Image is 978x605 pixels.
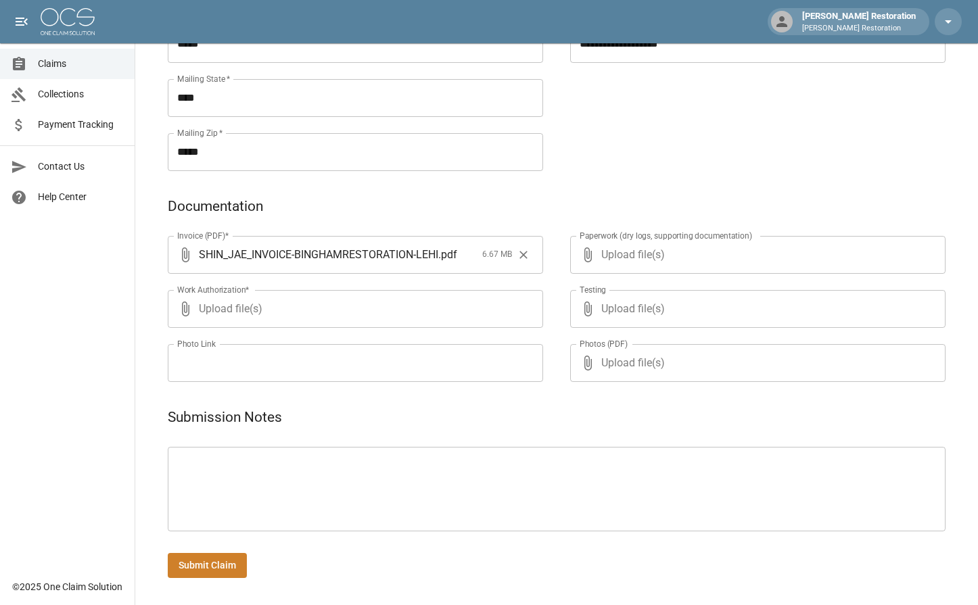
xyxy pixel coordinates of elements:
[177,73,230,84] label: Mailing State
[177,230,229,241] label: Invoice (PDF)*
[8,8,35,35] button: open drawer
[199,247,438,262] span: SHIN_JAE_INVOICE-BINGHAMRESTORATION-LEHI
[438,247,457,262] span: . pdf
[41,8,95,35] img: ocs-logo-white-transparent.png
[38,160,124,174] span: Contact Us
[38,87,124,101] span: Collections
[580,284,606,295] label: Testing
[513,245,534,265] button: Clear
[177,338,216,349] label: Photo Link
[199,290,507,328] span: Upload file(s)
[797,9,921,34] div: [PERSON_NAME] Restoration
[38,118,124,132] span: Payment Tracking
[38,190,124,204] span: Help Center
[482,248,512,262] span: 6.67 MB
[580,338,628,349] label: Photos (PDF)
[580,230,752,241] label: Paperwork (dry logs, supporting documentation)
[601,236,909,274] span: Upload file(s)
[601,290,909,328] span: Upload file(s)
[802,23,916,34] p: [PERSON_NAME] Restoration
[12,580,122,594] div: © 2025 One Claim Solution
[38,57,124,71] span: Claims
[168,553,247,578] button: Submit Claim
[177,284,250,295] label: Work Authorization*
[601,344,909,382] span: Upload file(s)
[177,127,223,139] label: Mailing Zip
